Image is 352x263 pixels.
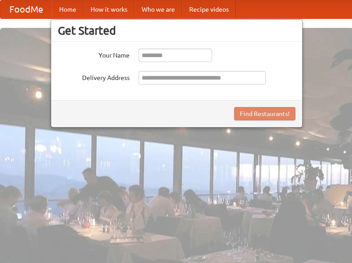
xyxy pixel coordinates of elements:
[234,107,296,120] button: Find Restaurants!
[52,0,83,18] a: Home
[0,0,52,18] a: FoodMe
[135,0,182,18] a: Who we are
[83,0,135,18] a: How it works
[58,49,130,60] label: Your Name
[58,24,296,37] h3: Get Started
[182,0,236,18] a: Recipe videos
[58,71,130,82] label: Delivery Address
